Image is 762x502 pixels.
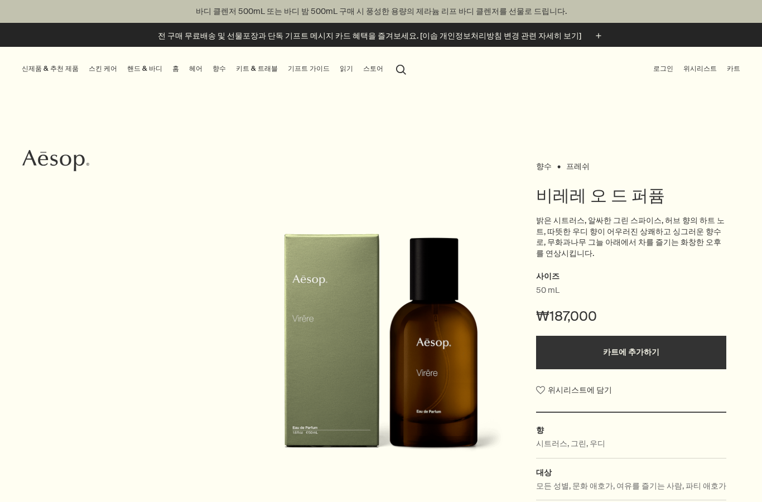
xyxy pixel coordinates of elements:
h2: 대상 [536,466,727,479]
button: 위시리스트에 담기 [536,380,612,400]
a: 향수 [210,62,228,76]
h1: 비레레 오 드 퍼퓸 [536,185,727,207]
span: 50 mL [536,285,560,296]
svg: Aesop [22,149,89,172]
button: 스토어 [361,62,385,76]
button: 전 구매 무료배송 및 선물포장과 단독 기프트 메시지 카드 혜택을 즐겨보세요. [이솝 개인정보처리방침 변경 관련 자세히 보기] [158,30,605,42]
button: 신제품 & 추천 제품 [20,62,81,76]
a: 핸드 & 바디 [125,62,165,76]
span: ₩187,000 [536,307,597,325]
p: 시트러스, 그린, 우디 [536,437,605,450]
a: 스킨 케어 [86,62,119,76]
button: 카트에 추가하기 - ₩187,000 [536,336,727,369]
p: 전 구매 무료배송 및 선물포장과 단독 기프트 메시지 카드 혜택을 즐겨보세요. [이솝 개인정보처리방침 변경 관련 자세히 보기] [158,30,581,42]
p: 밝은 시트러스, 알싸한 그린 스파이스, 허브 향의 하트 노트, 따뜻한 우디 향이 어우러진 상쾌하고 싱그러운 향수로, 무화과나무 그늘 아래에서 차를 즐기는 화창한 오후를 연상시... [536,215,727,259]
p: 바디 클렌저 500mL 또는 바디 밤 500mL 구매 시 풍성한 용량의 제라늄 리프 바디 클렌저를 선물로 드립니다. [11,6,751,17]
a: 기프트 가이드 [286,62,332,76]
a: Aesop [20,147,92,177]
a: 프레쉬 [566,161,590,167]
a: 읽기 [337,62,355,76]
nav: primary [20,47,411,91]
a: 헤어 [187,62,205,76]
img: An amber glass bottle of Virēre Eau de Parfum alongside green carton packaging. [258,233,504,472]
h2: 향 [536,424,727,436]
a: 위시리스트 [681,62,719,76]
a: 홈 [170,62,181,76]
button: 검색창 열기 [391,58,411,79]
button: 카트 [725,62,742,76]
h2: 사이즈 [536,270,727,283]
nav: supplementary [651,47,742,91]
p: 모든 성별, 문화 애호가, 여유를 즐기는 사람, 파티 애호가 [536,480,726,492]
a: 키트 & 트래블 [234,62,280,76]
button: 로그인 [651,62,676,76]
a: 향수 [536,161,552,167]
